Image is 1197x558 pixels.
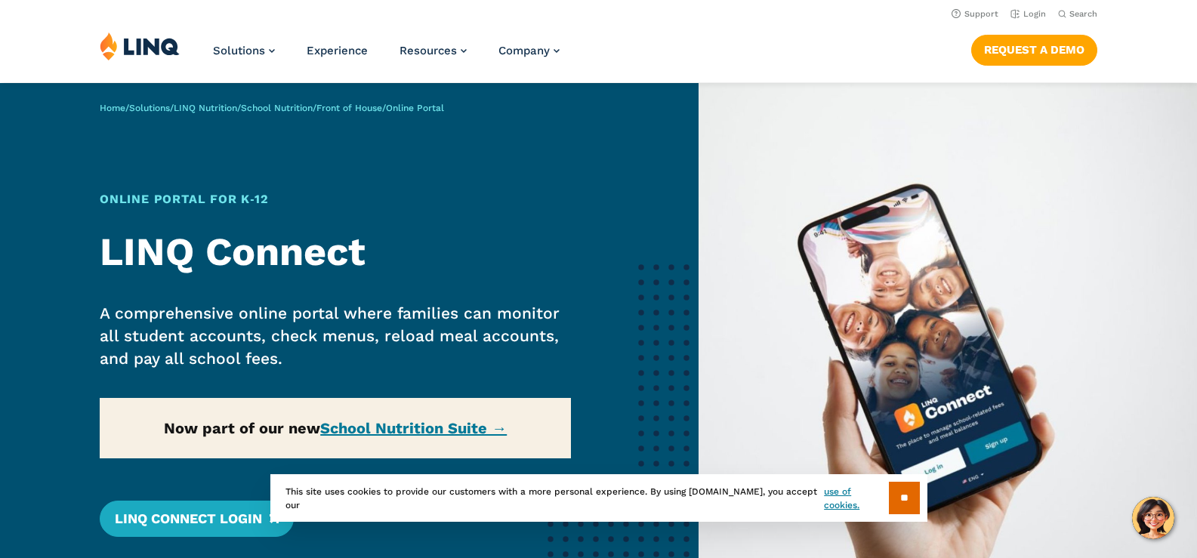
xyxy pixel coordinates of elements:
[498,44,560,57] a: Company
[241,103,313,113] a: School Nutrition
[1058,8,1097,20] button: Open Search Bar
[1010,9,1046,19] a: Login
[100,190,572,208] h1: Online Portal for K‑12
[213,44,265,57] span: Solutions
[1132,497,1174,539] button: Hello, have a question? Let’s chat.
[174,103,237,113] a: LINQ Nutrition
[100,229,366,275] strong: LINQ Connect
[100,103,125,113] a: Home
[129,103,170,113] a: Solutions
[164,419,507,437] strong: Now part of our new
[498,44,550,57] span: Company
[400,44,467,57] a: Resources
[400,44,457,57] span: Resources
[386,103,444,113] span: Online Portal
[316,103,382,113] a: Front of House
[971,35,1097,65] a: Request a Demo
[213,32,560,82] nav: Primary Navigation
[213,44,275,57] a: Solutions
[824,485,888,512] a: use of cookies.
[100,32,180,60] img: LINQ | K‑12 Software
[971,32,1097,65] nav: Button Navigation
[100,103,444,113] span: / / / / /
[270,474,927,522] div: This site uses cookies to provide our customers with a more personal experience. By using [DOMAIN...
[100,302,572,370] p: A comprehensive online portal where families can monitor all student accounts, check menus, reloa...
[1069,9,1097,19] span: Search
[307,44,368,57] a: Experience
[952,9,998,19] a: Support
